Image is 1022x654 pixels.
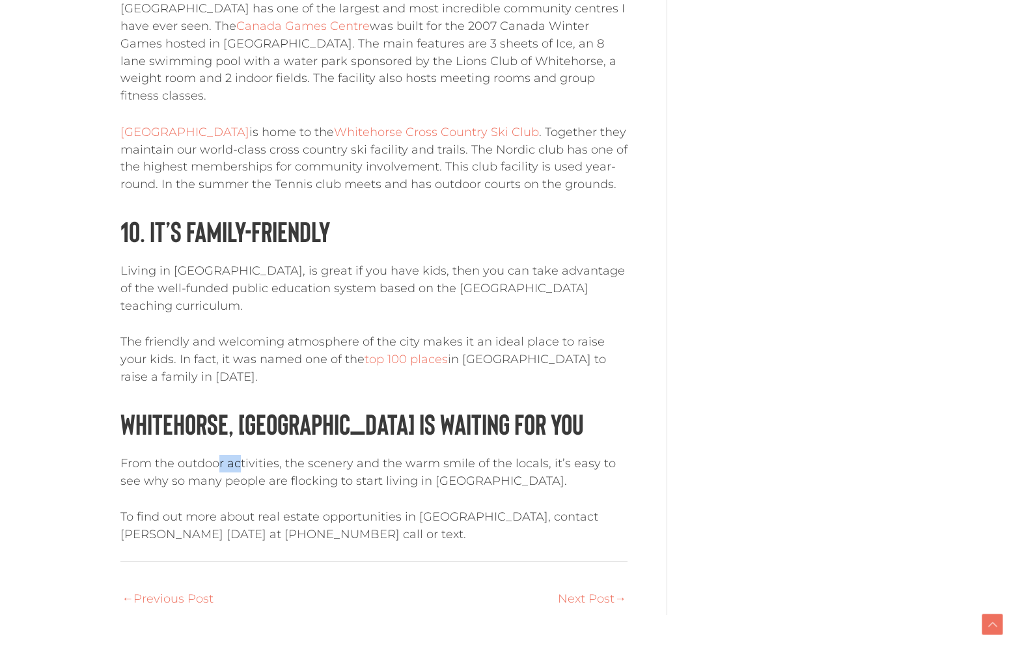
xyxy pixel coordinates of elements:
[120,125,249,139] a: [GEOGRAPHIC_DATA]
[334,125,539,139] a: Whitehorse Cross Country Ski Club
[615,592,626,606] span: →
[120,262,628,314] p: Living in [GEOGRAPHIC_DATA], is great if you have kids, then you can take advantage of the well-f...
[120,212,628,249] h2: 10. It’s Family-Friendly
[120,561,628,615] nav: Posts
[122,592,133,606] span: ←
[236,19,370,33] a: Canada Games Centre
[122,586,214,614] a: Previous Post
[120,508,628,543] p: To find out more about real estate opportunities in [GEOGRAPHIC_DATA], contact [PERSON_NAME] [DAT...
[558,586,626,614] a: Next Post
[120,124,628,193] p: is home to the . Together they maintain our world-class cross country ski facility and trails. Th...
[365,352,448,366] a: top 100 places
[120,455,628,490] p: From the outdoor activities, the scenery and the warm smile of the locals, it’s easy to see why s...
[120,405,628,442] h2: Whitehorse, [GEOGRAPHIC_DATA] is Waiting For You
[120,333,628,385] p: The friendly and welcoming atmosphere of the city makes it an ideal place to raise your kids. In ...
